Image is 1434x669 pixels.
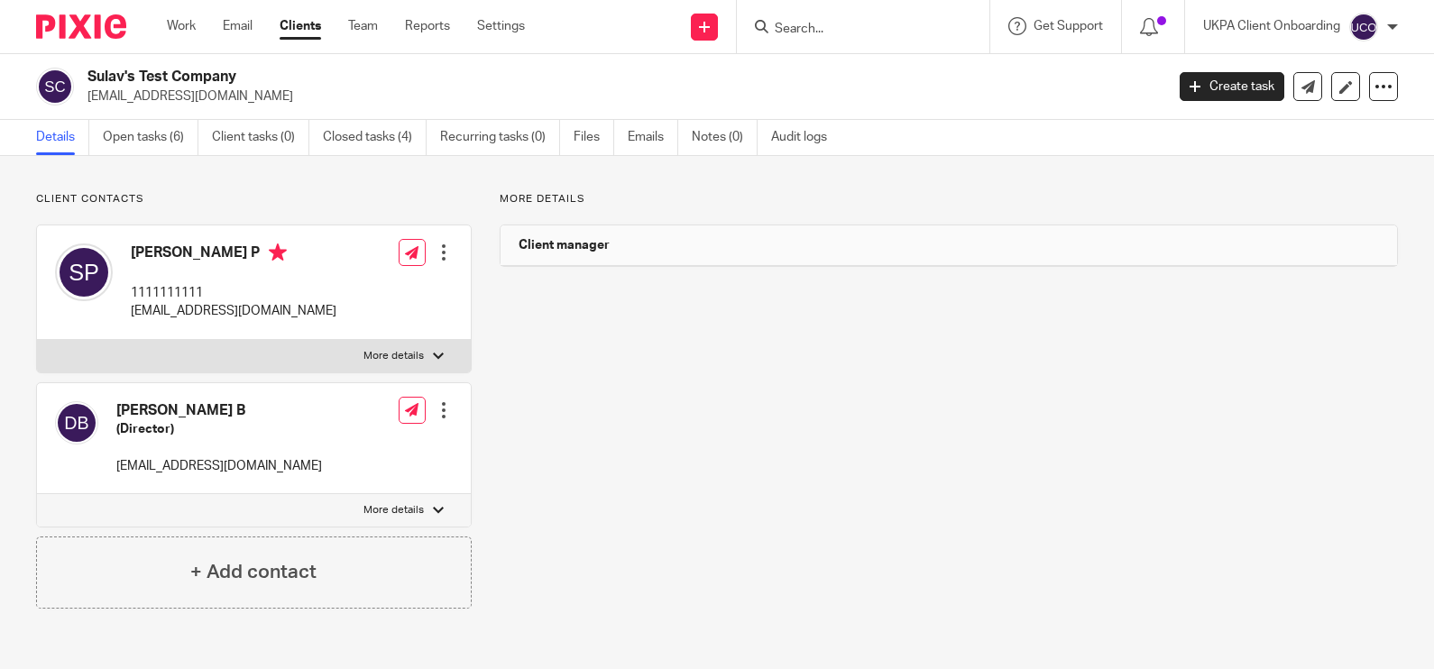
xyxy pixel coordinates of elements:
[1034,20,1103,32] span: Get Support
[116,420,322,438] h5: (Director)
[131,302,336,320] p: [EMAIL_ADDRESS][DOMAIN_NAME]
[440,120,560,155] a: Recurring tasks (0)
[477,17,525,35] a: Settings
[692,120,758,155] a: Notes (0)
[212,120,309,155] a: Client tasks (0)
[269,243,287,261] i: Primary
[36,14,126,39] img: Pixie
[103,120,198,155] a: Open tasks (6)
[1293,72,1322,101] a: Send new email
[55,401,98,444] img: svg%3E
[280,17,321,35] a: Clients
[87,68,940,87] h2: Sulav's Test Company
[1203,17,1340,35] p: UKPA Client Onboarding
[1180,72,1284,101] a: Create task
[36,192,472,206] p: Client contacts
[116,401,322,420] h4: [PERSON_NAME] B
[574,120,614,155] a: Files
[323,120,427,155] a: Closed tasks (4)
[519,236,610,254] h3: Client manager
[773,22,935,38] input: Search
[167,17,196,35] a: Work
[628,120,678,155] a: Emails
[771,120,841,155] a: Audit logs
[116,457,322,475] p: [EMAIL_ADDRESS][DOMAIN_NAME]
[36,120,89,155] a: Details
[87,87,1153,105] p: [EMAIL_ADDRESS][DOMAIN_NAME]
[405,17,450,35] a: Reports
[363,503,424,518] p: More details
[348,17,378,35] a: Team
[223,17,253,35] a: Email
[190,558,317,586] h4: + Add contact
[36,68,74,105] img: svg%3E
[500,192,1398,206] p: More details
[363,349,424,363] p: More details
[131,284,336,302] p: 1111111111
[1349,13,1378,41] img: svg%3E
[1331,72,1360,101] a: Edit client
[55,243,113,301] img: svg%3E
[131,243,336,266] h4: [PERSON_NAME] P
